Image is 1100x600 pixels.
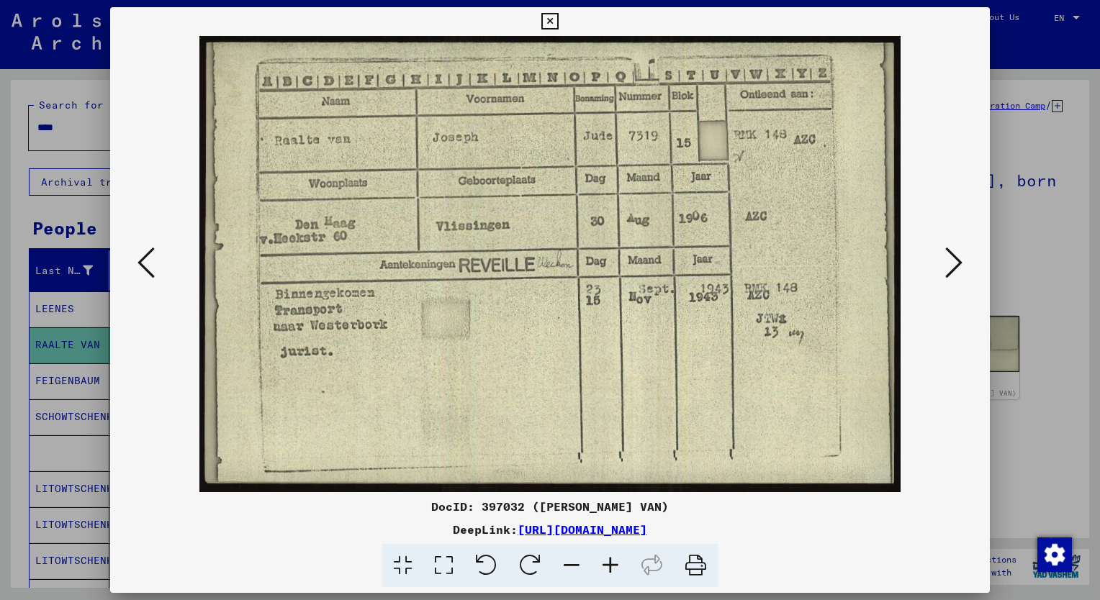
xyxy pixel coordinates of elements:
[1037,537,1071,571] div: Change consent
[518,522,647,537] a: [URL][DOMAIN_NAME]
[159,36,941,492] img: 001.jpg
[110,498,990,515] div: DocID: 397032 ([PERSON_NAME] VAN)
[110,521,990,538] div: DeepLink:
[1037,537,1072,572] img: Change consent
